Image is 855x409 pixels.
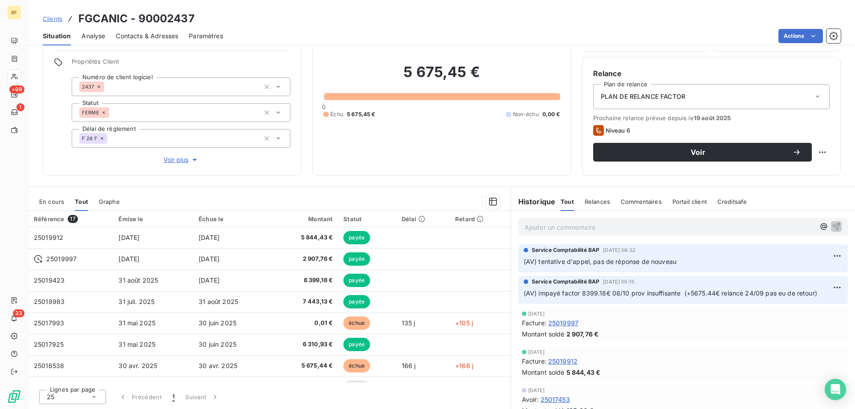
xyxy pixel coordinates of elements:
span: Commentaires [621,198,662,205]
span: (AV) tentative d'appel, pas de réponse de nouveau [524,258,676,265]
span: 6 310,93 € [277,340,333,349]
span: 0 [322,103,326,110]
span: Situation [43,32,71,40]
span: 25017925 [34,340,64,348]
span: 2 907,76 € [566,329,599,339]
span: 0,00 € [542,110,560,118]
span: 5 675,45 € [347,110,375,118]
span: Graphe [99,198,120,205]
span: [DATE] [199,276,220,284]
span: 25019912 [548,356,578,366]
a: Clients [43,14,62,23]
div: Échue le [199,215,267,223]
span: 31 juil. 2025 [118,298,155,305]
span: Relances [585,198,610,205]
span: 5 675,44 € [277,361,333,370]
span: 31 août 2025 [199,298,238,305]
button: Précédent [113,388,167,406]
span: [DATE] 05:15 [603,279,635,284]
span: Avoir : [522,395,539,404]
span: 30 avr. 2025 [118,362,157,369]
span: 31 mai 2025 [118,319,155,327]
span: +105 j [455,319,473,327]
span: 1 [172,393,175,401]
span: 1 [16,103,24,111]
img: Logo LeanPay [7,389,21,404]
span: FERME [82,110,99,115]
span: payée [343,274,370,287]
div: Référence [34,215,108,223]
span: 31 août 2025 [118,276,158,284]
span: [DATE] [199,234,220,241]
div: Retard [455,215,505,223]
button: Voir plus [72,155,290,165]
span: 30 juin 2025 [199,340,236,348]
div: Montant [277,215,333,223]
span: Propriétés Client [72,58,290,70]
span: 25018983 [34,298,65,305]
span: échue [343,359,370,373]
span: Portail client [672,198,707,205]
input: Ajouter une valeur [109,109,116,117]
span: (AV) impayé factor 8399.18€ 08/10 prov insuffisante (+5675.44€ relancé 24/09 pas eu de retour) [524,289,817,297]
span: payée [343,252,370,266]
span: F 28 F [82,136,98,141]
button: 1 [167,388,180,406]
span: [DATE] 08:32 [603,247,635,253]
span: 30 juin 2025 [199,319,236,327]
button: Suivant [180,388,225,406]
span: 25019997 [548,318,578,328]
span: Facture : [522,356,546,366]
span: 25017453 [541,395,570,404]
span: 2 907,76 € [277,255,333,263]
span: Voir plus [163,155,199,164]
span: échue [343,316,370,330]
span: Niveau 6 [606,127,630,134]
span: payée [343,295,370,308]
h6: Relance [593,68,830,79]
span: 25017993 [34,319,64,327]
span: [DATE] [528,349,545,355]
span: 166 j [402,362,416,369]
span: Analyse [81,32,105,40]
div: Émise le [118,215,188,223]
span: Creditsafe [717,198,747,205]
span: 25019997 [46,255,77,263]
span: 5 844,43 € [277,233,333,242]
span: En cours [39,198,64,205]
span: déduit [343,381,370,394]
span: 5 844,43 € [566,368,601,377]
span: Montant soldé [522,368,565,377]
span: payée [343,231,370,244]
span: Non-échu [513,110,539,118]
span: [DATE] [118,255,139,263]
span: Contacts & Adresses [116,32,178,40]
span: [DATE] [528,311,545,316]
h3: FGCANIC - 90002437 [78,11,195,27]
span: Tout [75,198,88,205]
span: Tout [561,198,574,205]
span: 25019912 [34,234,63,241]
span: 0,01 € [277,319,333,328]
button: Voir [593,143,812,162]
span: [DATE] [118,234,139,241]
input: Ajouter une valeur [107,134,114,142]
h2: 5 675,45 € [323,63,560,90]
span: Service Comptabilité BAP [532,246,600,254]
div: Open Intercom Messenger [825,379,846,400]
div: Délai [402,215,445,223]
span: Clients [43,15,62,22]
span: 7 443,13 € [277,297,333,306]
span: Facture : [522,318,546,328]
span: Paramètres [189,32,223,40]
span: 31 mai 2025 [118,340,155,348]
span: PLAN DE RELANCE FACTOR [601,92,685,101]
button: Actions [778,29,823,43]
div: Statut [343,215,391,223]
span: 25016538 [34,362,64,369]
span: 8 399,18 € [277,276,333,285]
span: 33 [13,309,24,317]
span: +166 j [455,362,473,369]
span: 30 avr. 2025 [199,362,237,369]
span: [DATE] [199,255,220,263]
